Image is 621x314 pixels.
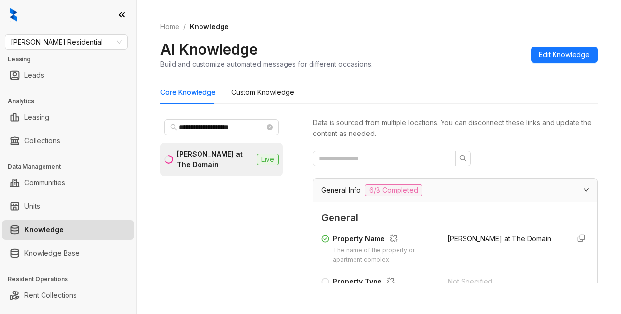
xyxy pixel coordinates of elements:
[333,276,436,289] div: Property Type
[8,55,136,64] h3: Leasing
[321,185,361,196] span: General Info
[24,66,44,85] a: Leads
[24,197,40,216] a: Units
[183,22,186,32] li: /
[24,286,77,305] a: Rent Collections
[531,47,598,63] button: Edit Knowledge
[447,234,551,243] span: [PERSON_NAME] at The Domain
[459,155,467,162] span: search
[333,246,436,265] div: The name of the property or apartment complex.
[160,87,216,98] div: Core Knowledge
[24,220,64,240] a: Knowledge
[365,184,422,196] span: 6/8 Completed
[2,220,134,240] li: Knowledge
[321,210,589,225] span: General
[2,173,134,193] li: Communities
[24,173,65,193] a: Communities
[448,276,563,287] div: Not Specified
[8,162,136,171] h3: Data Management
[539,49,590,60] span: Edit Knowledge
[2,244,134,263] li: Knowledge Base
[313,117,598,139] div: Data is sourced from multiple locations. You can disconnect these links and update the content as...
[160,40,258,59] h2: AI Knowledge
[158,22,181,32] a: Home
[8,275,136,284] h3: Resident Operations
[257,154,279,165] span: Live
[583,187,589,193] span: expanded
[24,131,60,151] a: Collections
[190,22,229,31] span: Knowledge
[8,97,136,106] h3: Analytics
[11,35,122,49] span: Griffis Residential
[177,149,253,170] div: [PERSON_NAME] at The Domain
[2,197,134,216] li: Units
[2,286,134,305] li: Rent Collections
[2,108,134,127] li: Leasing
[2,131,134,151] li: Collections
[333,233,436,246] div: Property Name
[267,124,273,130] span: close-circle
[10,8,17,22] img: logo
[313,179,597,202] div: General Info6/8 Completed
[160,59,373,69] div: Build and customize automated messages for different occasions.
[170,124,177,131] span: search
[24,108,49,127] a: Leasing
[24,244,80,263] a: Knowledge Base
[231,87,294,98] div: Custom Knowledge
[2,66,134,85] li: Leads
